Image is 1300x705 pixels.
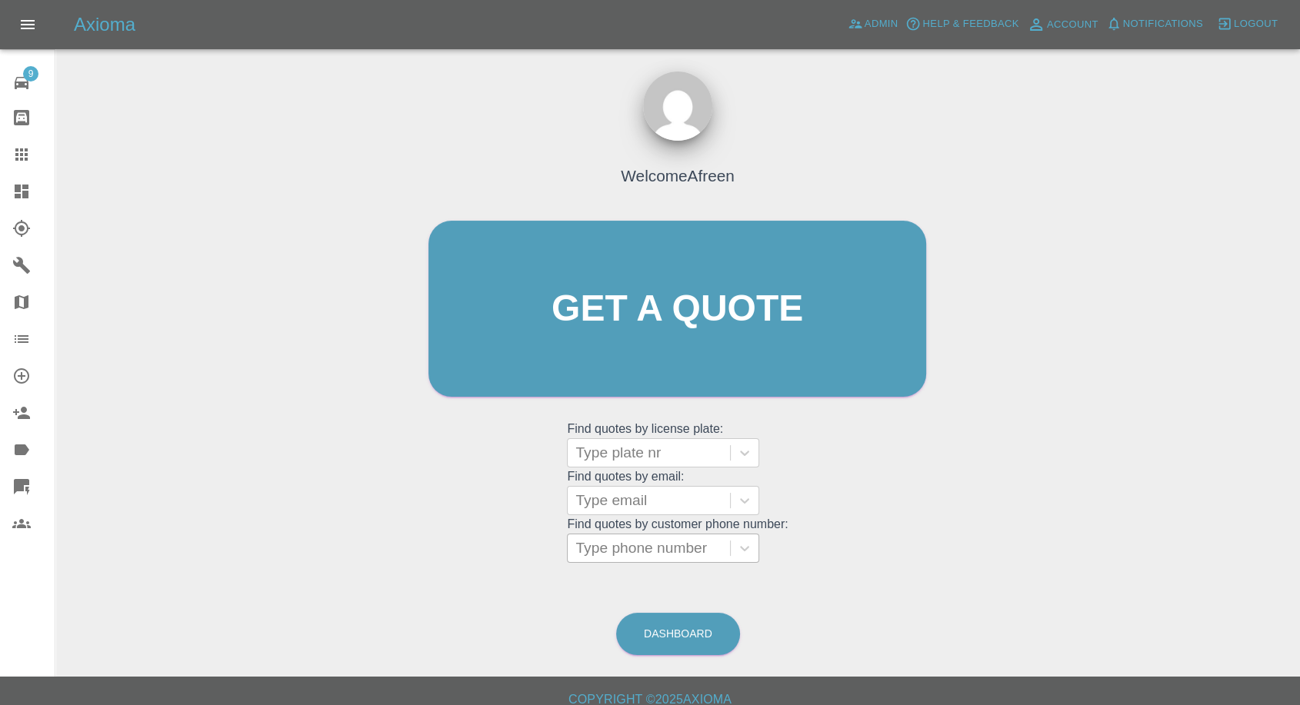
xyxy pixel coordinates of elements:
span: 9 [23,66,38,81]
grid: Find quotes by license plate: [567,422,788,467]
button: Help & Feedback [902,12,1022,36]
h4: Welcome Afreen [621,164,735,188]
a: Dashboard [616,613,740,655]
button: Notifications [1102,12,1207,36]
button: Open drawer [9,6,46,43]
button: Logout [1213,12,1282,36]
a: Get a quote [428,221,926,397]
a: Account [1023,12,1102,37]
a: Admin [844,12,902,36]
span: Notifications [1123,15,1203,33]
span: Logout [1234,15,1278,33]
h5: Axioma [74,12,135,37]
grid: Find quotes by email: [567,470,788,515]
span: Help & Feedback [922,15,1018,33]
span: Admin [865,15,898,33]
span: Account [1047,16,1098,34]
grid: Find quotes by customer phone number: [567,517,788,563]
img: ... [643,71,712,141]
